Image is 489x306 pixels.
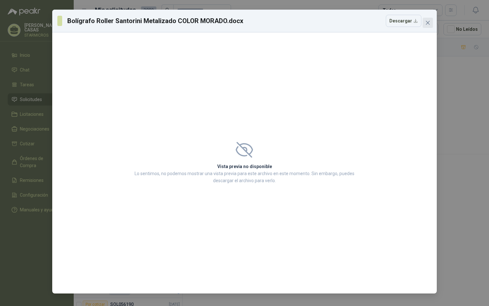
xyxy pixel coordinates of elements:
[133,170,356,184] p: Lo sentimos, no podemos mostrar una vista previa para este archivo en este momento. Sin embargo, ...
[423,18,433,28] button: Close
[425,20,430,25] span: close
[67,16,244,26] h3: Bolígrafo Roller Santorini Metalizado COLOR MORADO.docx
[133,163,356,170] h2: Vista previa no disponible
[386,15,421,27] button: Descargar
